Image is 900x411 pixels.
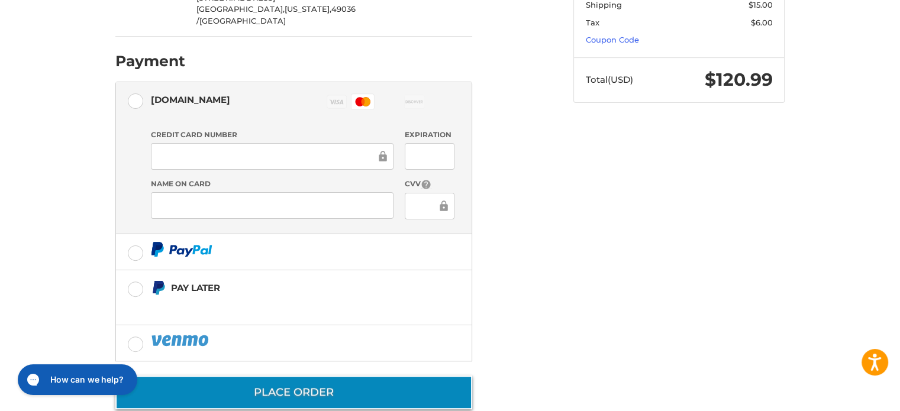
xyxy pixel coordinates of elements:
label: CVV [405,179,454,190]
iframe: PayPal Message 1 [151,300,398,310]
button: Place Order [115,376,472,409]
span: Tax [586,18,599,27]
span: Total (USD) [586,74,633,85]
a: Coupon Code [586,35,639,44]
div: [DOMAIN_NAME] [151,90,230,109]
img: PayPal icon [151,333,211,348]
span: 49036 / [196,4,356,25]
span: $120.99 [705,69,773,90]
img: Pay Later icon [151,280,166,295]
div: Pay Later [171,278,398,297]
h2: Payment [115,52,185,70]
span: [GEOGRAPHIC_DATA] [199,16,286,25]
img: PayPal icon [151,242,212,257]
span: $6.00 [751,18,773,27]
label: Name on Card [151,179,393,189]
span: [GEOGRAPHIC_DATA], [196,4,285,14]
label: Expiration [405,130,454,140]
iframe: Gorgias live chat messenger [12,360,140,399]
span: [US_STATE], [285,4,331,14]
label: Credit Card Number [151,130,393,140]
